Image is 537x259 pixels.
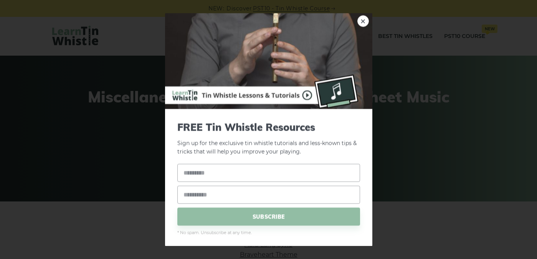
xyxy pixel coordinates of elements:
p: Sign up for the exclusive tin whistle tutorials and less-known tips & tricks that will help you i... [177,121,360,157]
span: FREE Tin Whistle Resources [177,121,360,133]
span: * No spam. Unsubscribe at any time. [177,229,360,236]
span: SUBSCRIBE [177,208,360,226]
img: Tin Whistle Buying Guide Preview [165,13,372,109]
a: × [357,15,369,27]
